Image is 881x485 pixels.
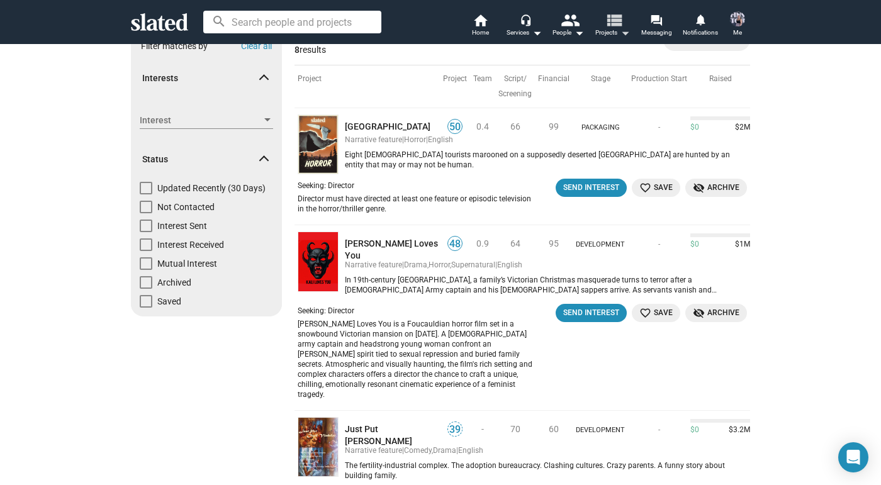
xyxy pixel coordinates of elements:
[470,65,495,108] th: Team
[476,238,489,248] span: 0.9
[628,65,690,108] th: Production Start
[456,446,458,455] span: |
[472,25,489,40] span: Home
[573,225,628,261] td: Development
[131,101,282,140] div: Interests
[573,65,628,108] th: Stage
[142,153,261,165] span: Status
[693,182,705,194] mat-icon: visibility_off
[693,307,705,319] mat-icon: visibility_off
[722,9,753,42] button: Nicole SellMe
[404,135,426,144] span: Horror
[641,25,672,40] span: Messaging
[510,424,520,434] span: 70
[404,260,429,269] span: Drama,
[556,179,627,197] button: Send Interest
[476,121,489,131] span: 0.4
[157,238,224,251] span: Interest Received
[639,182,651,194] mat-icon: favorite_border
[433,446,456,455] span: Drama
[345,461,750,481] div: The fertility-industrial complex. The adoption bureaucracy. Clashing cultures. Crazy parents. A f...
[426,135,428,144] span: |
[685,304,747,322] button: Archive
[298,319,537,399] div: [PERSON_NAME] Loves You is a Foucauldian horror film set in a snowbound Victorian mansion on [DAT...
[473,13,488,28] mat-icon: home
[131,139,282,179] mat-expansion-panel-header: Status
[241,41,272,51] button: Clear all
[690,65,750,108] th: Raised
[157,220,207,232] span: Interest Sent
[595,25,630,40] span: Projects
[694,13,706,25] mat-icon: notifications
[605,11,623,29] mat-icon: view_list
[535,65,573,108] th: Financial
[730,240,750,250] span: $1M
[451,260,495,269] span: Supernatural
[131,59,282,99] mat-expansion-panel-header: Interests
[203,11,381,33] input: Search people and projects
[631,123,687,133] div: -
[556,304,627,322] button: Send Interest
[730,123,750,133] span: $2M
[141,40,208,52] div: Filter matches by
[497,260,522,269] span: English
[631,240,687,250] div: -
[404,446,433,455] span: Comedy,
[631,425,687,435] div: -
[690,425,699,435] span: $0
[295,45,326,55] span: results
[157,257,217,270] span: Mutual Interest
[730,11,745,26] img: Nicole Sell
[295,45,300,55] strong: 8
[549,121,559,131] span: 99
[495,260,497,269] span: |
[157,295,181,308] span: Saved
[639,181,673,194] span: Save
[632,304,680,322] button: Save
[345,121,440,133] a: [GEOGRAPHIC_DATA]
[298,194,537,214] div: Director must have directed at least one feature or episodic television in the horror/thriller ge...
[573,108,628,135] td: Packaging
[546,13,590,40] button: People
[590,13,634,40] button: Projects
[693,306,739,320] span: Archive
[639,306,673,320] span: Save
[448,423,462,436] span: 39
[563,181,619,194] div: Send Interest
[733,25,742,40] span: Me
[678,13,722,40] a: Notifications
[520,14,531,25] mat-icon: headset_mic
[298,306,354,315] span: Seeking: Director
[448,121,462,133] span: 50
[295,65,345,108] th: Project
[428,135,453,144] span: English
[470,411,495,447] td: -
[429,260,451,269] span: Horror,
[510,121,520,131] span: 66
[345,135,404,144] span: Narrative feature |
[448,238,462,250] span: 48
[561,11,579,29] mat-icon: people
[157,201,215,213] span: Not Contacted
[157,182,266,194] span: Updated Recently (30 Days)
[345,423,440,446] a: Just Put [PERSON_NAME]
[298,417,339,477] img: Just Put Chuck Vindaloo
[563,306,619,320] div: Send Interest
[298,231,339,291] img: Kali Loves You
[529,25,544,40] mat-icon: arrow_drop_down
[690,240,699,250] span: $0
[549,424,559,434] span: 60
[495,65,535,108] th: Script/ Screening
[298,181,354,190] span: Seeking: Director
[639,307,651,319] mat-icon: favorite_border
[298,114,339,174] img: Massacre Island
[140,114,262,127] span: Interest
[345,276,750,296] div: In 19th-century [GEOGRAPHIC_DATA], a family’s Victorian Christmas masquerade turns to terror afte...
[650,14,662,26] mat-icon: forum
[345,260,404,269] span: Narrative feature |
[458,446,483,455] span: English
[131,182,282,314] div: Status
[440,65,470,108] th: Project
